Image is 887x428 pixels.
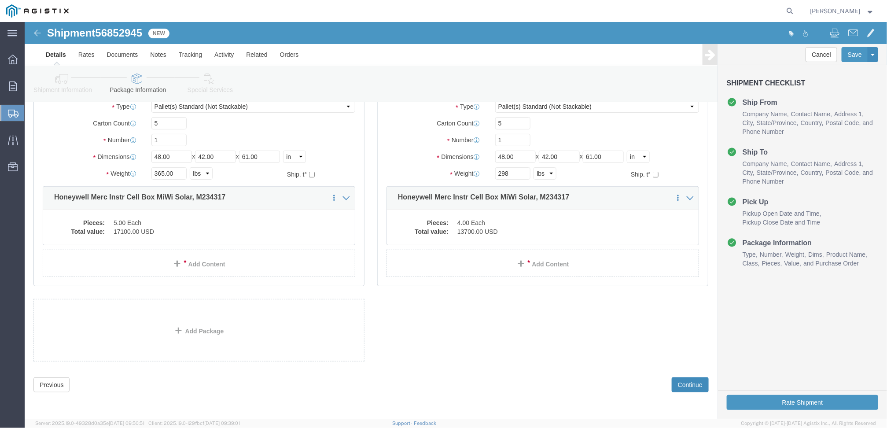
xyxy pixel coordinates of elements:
[810,6,875,16] button: [PERSON_NAME]
[741,420,876,427] span: Copyright © [DATE]-[DATE] Agistix Inc., All Rights Reserved
[392,421,414,426] a: Support
[414,421,436,426] a: Feedback
[25,22,887,419] iframe: FS Legacy Container
[35,421,144,426] span: Server: 2025.19.0-49328d0a35e
[810,6,861,16] span: Erwin Cayanan
[204,421,240,426] span: [DATE] 09:39:01
[109,421,144,426] span: [DATE] 09:50:51
[6,4,69,18] img: logo
[148,421,240,426] span: Client: 2025.19.0-129fbcf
